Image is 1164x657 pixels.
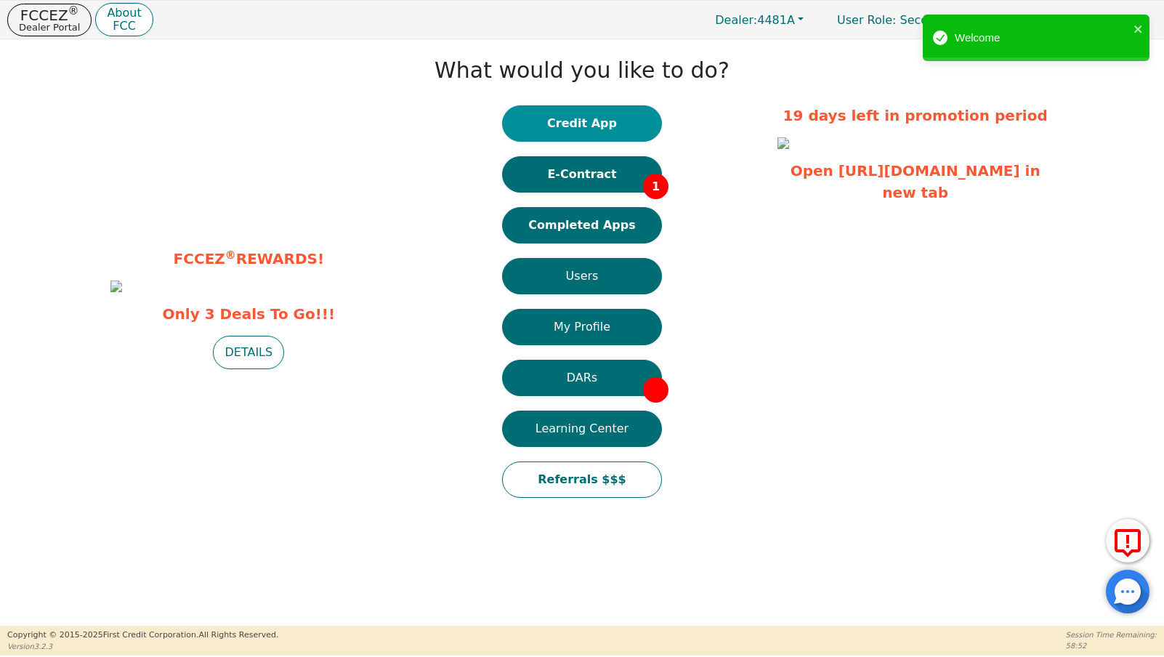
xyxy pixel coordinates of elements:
[110,248,387,270] p: FCCEZ REWARDS!
[7,641,278,652] p: Version 3.2.3
[502,207,662,243] button: Completed Apps
[7,629,278,642] p: Copyright © 2015- 2025 First Credit Corporation.
[68,4,79,17] sup: ®
[502,461,662,498] button: Referrals $$$
[777,105,1054,126] p: 19 days left in promotion period
[823,6,976,34] p: Secondary
[1066,640,1157,651] p: 58:52
[979,9,1157,31] button: 4481A:[PERSON_NAME]
[502,258,662,294] button: Users
[502,156,662,193] button: E-Contract1
[502,309,662,345] button: My Profile
[213,336,284,369] button: DETAILS
[95,3,153,37] button: AboutFCC
[955,30,1129,47] div: Welcome
[791,162,1040,201] a: Open [URL][DOMAIN_NAME] in new tab
[715,13,795,27] span: 4481A
[110,281,122,292] img: fa437be4-b2da-41b2-937d-a3ebd190167a
[19,8,80,23] p: FCCEZ
[643,174,668,199] span: 1
[198,630,278,640] span: All Rights Reserved.
[435,57,729,84] h1: What would you like to do?
[777,137,789,149] img: e45390a2-cf86-4676-9d17-a6ca203ea1c8
[837,13,896,27] span: User Role :
[715,13,757,27] span: Dealer:
[700,9,819,31] button: Dealer:4481A
[19,23,80,32] p: Dealer Portal
[1066,629,1157,640] p: Session Time Remaining:
[502,411,662,447] button: Learning Center
[823,6,976,34] a: User Role: Secondary
[502,105,662,142] button: Credit App
[110,303,387,325] span: Only 3 Deals To Go!!!
[1133,20,1144,37] button: close
[1106,519,1149,563] button: Report Error to FCC
[225,249,236,262] sup: ®
[502,360,662,396] button: DARs
[107,20,141,32] p: FCC
[7,4,92,36] button: FCCEZ®Dealer Portal
[107,7,141,19] p: About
